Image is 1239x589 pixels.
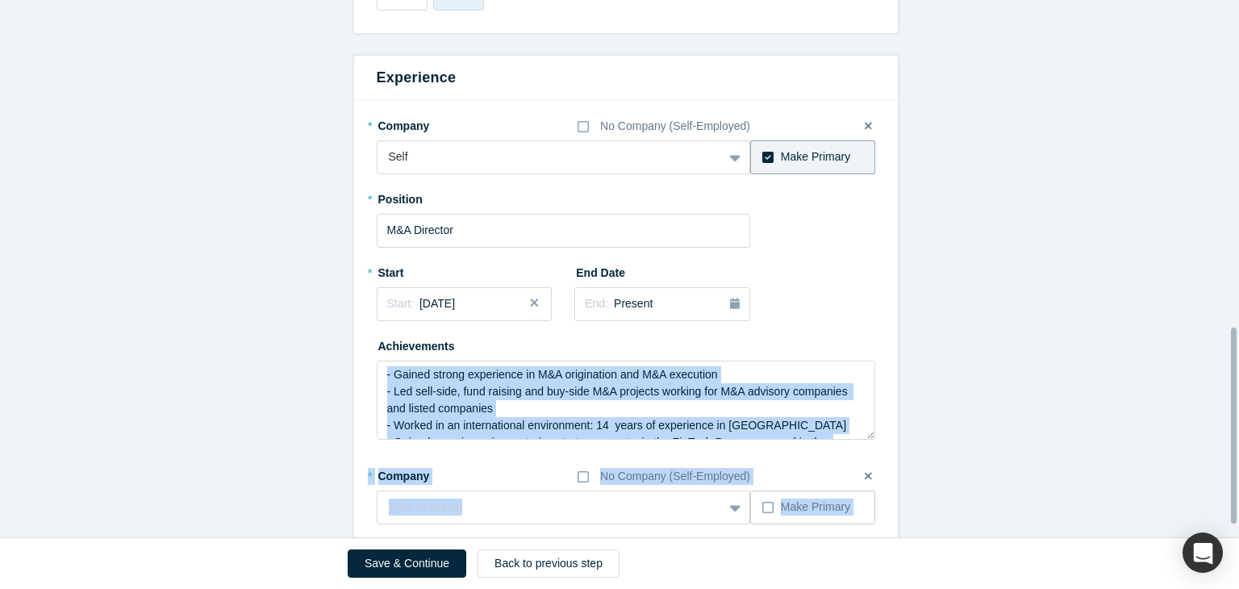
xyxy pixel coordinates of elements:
[781,499,850,516] div: Make Primary
[528,287,552,321] button: Close
[377,332,467,355] label: Achievements
[377,214,751,248] input: Sales Manager
[377,462,467,485] label: Company
[419,297,455,310] span: [DATE]
[377,287,553,321] button: Start:[DATE]
[348,549,466,578] button: Save & Continue
[377,67,875,89] h3: Experience
[574,287,750,321] button: End:Present
[377,186,467,208] label: Position
[600,118,750,135] div: No Company (Self-Employed)
[574,259,665,282] label: End Date
[600,468,750,485] div: No Company (Self-Employed)
[377,112,467,135] label: Company
[377,259,467,282] label: Start
[614,297,653,310] span: Present
[478,549,619,578] button: Back to previous step
[377,361,875,440] textarea: - Gained strong experience in M&A origination and M&A execution - Led sell-side, fund raising and...
[585,297,608,310] span: End:
[387,297,414,310] span: Start:
[781,148,850,165] div: Make Primary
